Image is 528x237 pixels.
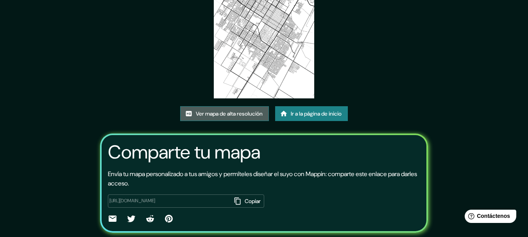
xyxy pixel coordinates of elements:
a: Ir a la página de inicio [275,106,348,121]
font: Envía tu mapa personalizado a tus amigos y permíteles diseñar el suyo con Mappin: comparte este e... [108,170,417,187]
font: Copiar [245,198,261,205]
font: Comparte tu mapa [108,140,260,164]
a: Ver mapa de alta resolución [180,106,269,121]
font: Ver mapa de alta resolución [196,110,263,117]
font: Ir a la página de inicio [291,110,342,117]
button: Copiar [232,194,264,208]
iframe: Lanzador de widgets de ayuda [458,207,519,228]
